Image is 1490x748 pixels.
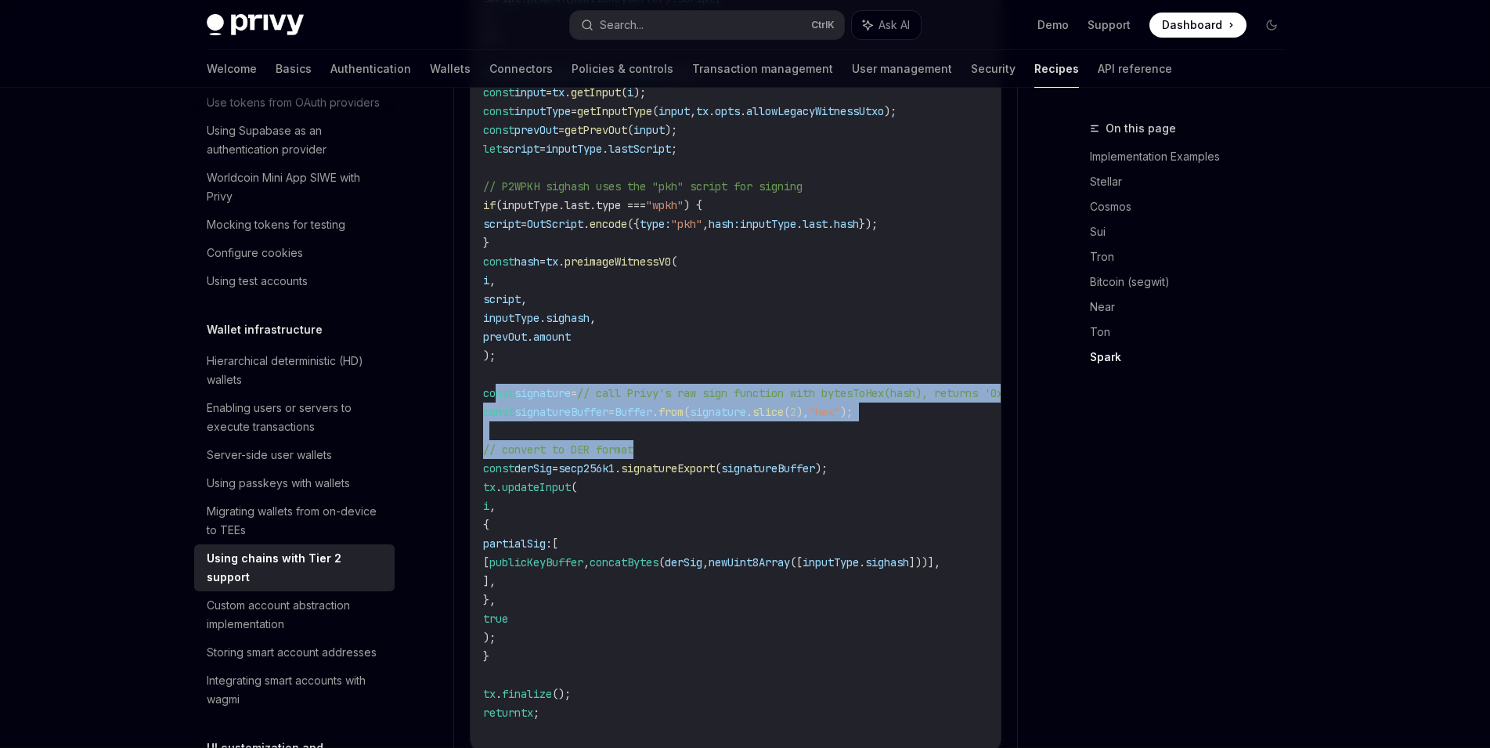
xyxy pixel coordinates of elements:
a: Hierarchical deterministic (HD) wallets [194,347,395,394]
button: Search...CtrlK [570,11,844,39]
span: inputType [740,217,796,231]
span: last [803,217,828,231]
a: Storing smart account addresses [194,638,395,667]
span: derSig [665,555,702,569]
span: i [627,85,633,99]
span: // convert to DER format [483,443,633,457]
span: } [483,649,489,663]
a: Using test accounts [194,267,395,295]
a: Wallets [430,50,471,88]
span: new [709,555,727,569]
span: if [483,198,496,212]
span: updateInput [502,480,571,494]
div: Custom account abstraction implementation [207,596,385,634]
div: Integrating smart accounts with wagmi [207,671,385,709]
span: ( [658,555,665,569]
span: derSig [514,461,552,475]
span: Ask AI [878,17,910,33]
span: const [483,85,514,99]
span: getInputType [577,104,652,118]
div: Using test accounts [207,272,308,291]
a: Welcome [207,50,257,88]
h5: Wallet infrastructure [207,320,323,339]
span: . [496,480,502,494]
a: Recipes [1034,50,1079,88]
span: ), [796,405,809,419]
span: . [796,217,803,231]
span: OutScript [527,217,583,231]
span: input [514,85,546,99]
span: . [859,555,865,569]
span: ( [571,480,577,494]
span: preimageWitnessV0 [565,255,671,269]
span: encode [590,217,627,231]
a: User management [852,50,952,88]
span: sighash [546,311,590,325]
span: partialSig [483,537,546,551]
a: Security [971,50,1016,88]
a: Cosmos [1090,194,1297,219]
a: Worldcoin Mini App SIWE with Privy [194,164,395,211]
span: "wpkh" [646,198,684,212]
span: ], [483,574,496,588]
span: publicKeyBuffer [489,555,583,569]
span: On this page [1106,119,1176,138]
span: input [633,123,665,137]
span: finalize [502,687,552,701]
span: signature [690,405,746,419]
span: tx [546,255,558,269]
span: return [483,706,521,720]
span: , [489,273,496,287]
span: = [539,255,546,269]
div: Using Supabase as an authentication provider [207,121,385,159]
span: (); [552,687,571,701]
span: ( [652,104,658,118]
div: Using chains with Tier 2 support [207,549,385,587]
span: concatBytes [590,555,658,569]
a: Server-side user wallets [194,441,395,469]
div: Enabling users or servers to execute transactions [207,399,385,436]
a: Policies & controls [572,50,673,88]
span: . [709,104,715,118]
span: slice [752,405,784,419]
a: Connectors [489,50,553,88]
a: Tron [1090,244,1297,269]
button: Ask AI [852,11,921,39]
span: Uint8Array [727,555,790,569]
div: Storing smart account addresses [207,643,377,662]
span: tx [696,104,709,118]
span: script [483,292,521,306]
span: , [489,499,496,513]
a: Integrating smart accounts with wagmi [194,667,395,714]
span: tx [483,687,496,701]
span: Dashboard [1162,17,1222,33]
a: Implementation Examples [1090,144,1297,169]
a: Sui [1090,219,1297,244]
span: from [658,405,684,419]
span: { [483,518,489,532]
span: ); [884,104,897,118]
span: inputType [483,311,539,325]
a: Enabling users or servers to execute transactions [194,394,395,441]
div: Server-side user wallets [207,446,332,464]
span: ; [671,142,677,156]
span: ); [840,405,853,419]
span: tx [552,85,565,99]
span: ]))], [909,555,940,569]
a: API reference [1098,50,1172,88]
a: Stellar [1090,169,1297,194]
span: = [571,386,577,400]
span: prevOut [514,123,558,137]
span: tx [483,480,496,494]
span: Ctrl K [811,19,835,31]
a: Custom account abstraction implementation [194,591,395,638]
span: . [602,142,608,156]
span: , [690,104,696,118]
a: Spark [1090,345,1297,370]
span: . [746,405,752,419]
span: ( [684,405,690,419]
span: sighash [865,555,909,569]
span: , [702,217,709,231]
span: }); [859,217,878,231]
a: Using Supabase as an authentication provider [194,117,395,164]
